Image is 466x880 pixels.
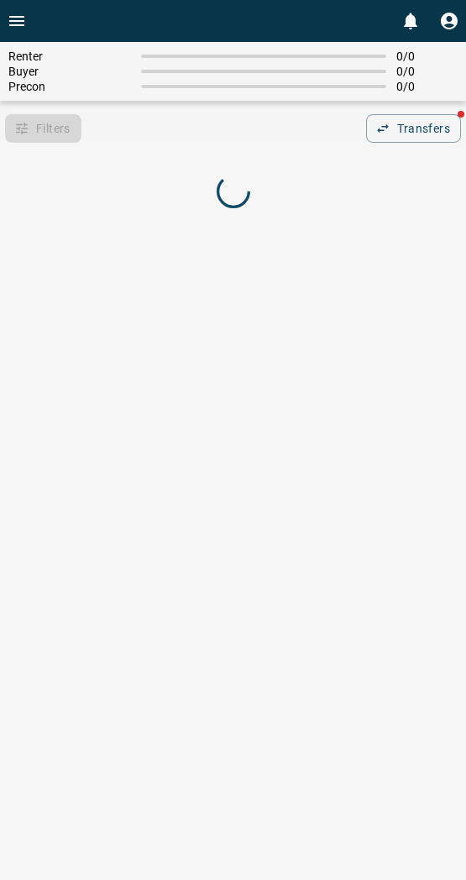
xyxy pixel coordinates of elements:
span: 0 / 0 [396,50,458,63]
span: Buyer [8,65,131,78]
span: Precon [8,80,131,93]
span: 0 / 0 [396,65,458,78]
span: Renter [8,50,131,63]
span: 0 / 0 [396,80,458,93]
button: Transfers [366,114,461,143]
button: Profile [432,4,466,38]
